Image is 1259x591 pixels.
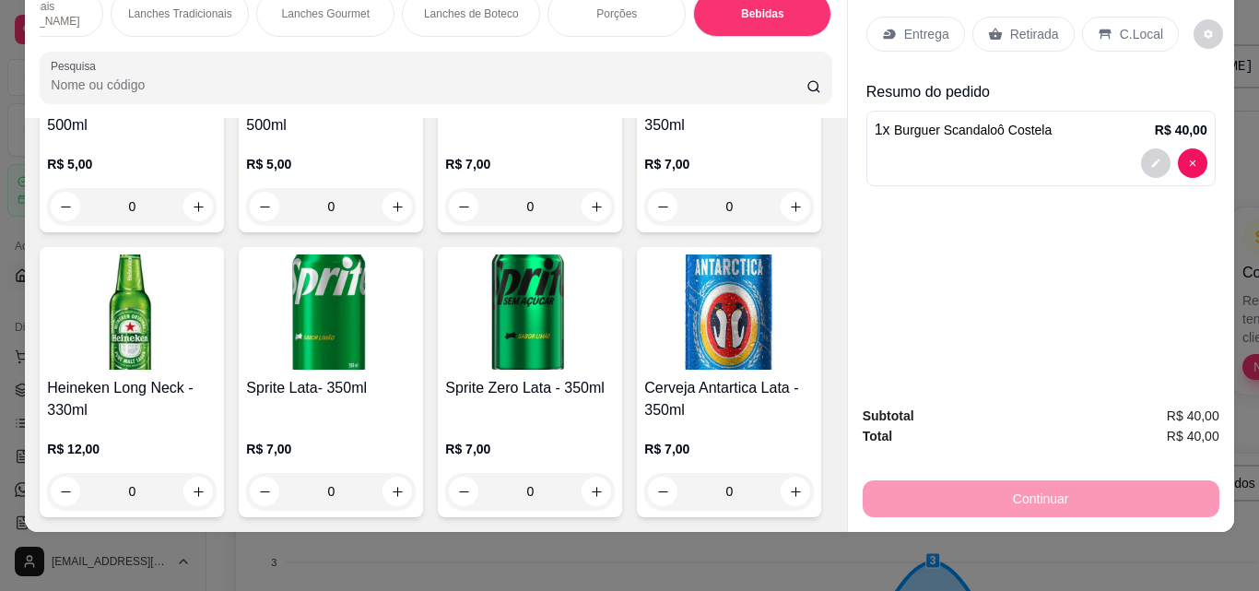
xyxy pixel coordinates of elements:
button: increase-product-quantity [183,477,213,506]
button: decrease-product-quantity [1141,148,1171,178]
p: R$ 5,00 [246,155,416,173]
span: R$ 40,00 [1167,426,1219,446]
h4: Sprite Zero Lata - 350ml [445,377,615,399]
button: increase-product-quantity [183,192,213,221]
button: increase-product-quantity [382,192,412,221]
button: decrease-product-quantity [1178,148,1207,178]
button: increase-product-quantity [781,192,810,221]
button: decrease-product-quantity [51,192,80,221]
button: decrease-product-quantity [648,477,677,506]
label: Pesquisa [51,58,102,74]
p: R$ 7,00 [644,440,814,458]
h4: Cerveja Antartica Lata - 350ml [644,377,814,421]
img: product-image [445,254,615,370]
span: Burguer Scandaloô Costela [894,123,1052,137]
button: increase-product-quantity [781,477,810,506]
p: Lanches Gourmet [282,6,370,21]
img: product-image [644,254,814,370]
p: 1 x [875,119,1053,141]
button: decrease-product-quantity [51,477,80,506]
p: Lanches de Boteco [424,6,519,21]
p: C.Local [1120,25,1163,43]
button: decrease-product-quantity [250,477,279,506]
img: product-image [47,254,217,370]
p: Entrega [904,25,949,43]
p: Bebidas [741,6,784,21]
p: R$ 40,00 [1155,121,1207,139]
p: Retirada [1010,25,1059,43]
p: Resumo do pedido [866,81,1216,103]
p: Porções [596,6,637,21]
p: R$ 5,00 [47,155,217,173]
p: R$ 7,00 [246,440,416,458]
button: increase-product-quantity [582,192,611,221]
p: R$ 7,00 [644,155,814,173]
h4: Heineken Long Neck - 330ml [47,377,217,421]
strong: Total [863,429,892,443]
button: increase-product-quantity [582,477,611,506]
p: R$ 7,00 [445,440,615,458]
button: decrease-product-quantity [250,192,279,221]
span: R$ 40,00 [1167,406,1219,426]
strong: Subtotal [863,408,914,423]
input: Pesquisa [51,76,806,94]
button: decrease-product-quantity [648,192,677,221]
button: decrease-product-quantity [449,477,478,506]
p: R$ 12,00 [47,440,217,458]
button: increase-product-quantity [382,477,412,506]
p: Lanches Tradicionais [128,6,232,21]
button: decrease-product-quantity [1194,19,1223,49]
p: R$ 7,00 [445,155,615,173]
button: decrease-product-quantity [449,192,478,221]
img: product-image [246,254,416,370]
h4: Sprite Lata- 350ml [246,377,416,399]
